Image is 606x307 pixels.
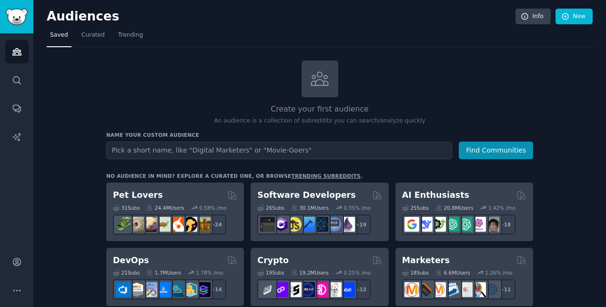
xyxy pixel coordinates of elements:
[444,217,459,232] img: chatgpt_promptDesign
[106,173,363,179] div: No audience in mind? Explore a curated one, or browse .
[431,282,446,297] img: AskMarketing
[196,217,211,232] img: dogbreed
[206,215,226,235] div: + 24
[156,282,171,297] img: DevOpsLinks
[182,282,197,297] img: aws_cdk
[113,255,149,266] h2: DevOps
[146,269,181,276] div: 1.7M Users
[169,217,184,232] img: cockatiel
[418,217,433,232] img: DeepSeek
[485,282,499,297] img: OnlineMarketing
[113,269,140,276] div: 21 Sub s
[156,217,171,232] img: turtle
[471,217,486,232] img: OpenAIDev
[116,282,131,297] img: azuredevops
[78,28,108,47] a: Curated
[402,255,450,266] h2: Marketers
[260,282,275,297] img: ethfinance
[257,255,289,266] h2: Crypto
[106,117,533,125] p: An audience is a collection of subreddits you can search/analyze quickly
[257,269,284,276] div: 19 Sub s
[113,205,140,211] div: 31 Sub s
[485,269,512,276] div: 1.26 % /mo
[291,205,329,211] div: 30.1M Users
[287,282,302,297] img: ethstaker
[435,205,473,211] div: 20.8M Users
[106,103,533,115] h2: Create your first audience
[444,282,459,297] img: Emailmarketing
[327,217,342,232] img: AskComputerScience
[402,189,469,201] h2: AI Enthusiasts
[458,282,473,297] img: googleads
[106,142,452,159] input: Pick a short name, like "Digital Marketers" or "Movie-Goers"
[327,282,342,297] img: CryptoNews
[196,269,223,276] div: 1.78 % /mo
[287,217,302,232] img: learnjavascript
[459,142,533,159] button: Find Communities
[273,282,288,297] img: 0xPolygon
[458,217,473,232] img: chatgpt_prompts_
[402,205,429,211] div: 25 Sub s
[471,282,486,297] img: MarketingResearch
[431,217,446,232] img: AItoolsCatalog
[340,217,355,232] img: elixir
[257,189,355,201] h2: Software Developers
[129,217,144,232] img: ballpython
[495,279,515,299] div: + 11
[182,217,197,232] img: PetAdvice
[351,215,371,235] div: + 19
[300,217,315,232] img: iOSProgramming
[404,217,419,232] img: GoogleGeminiAI
[199,205,226,211] div: 0.58 % /mo
[418,282,433,297] img: bigseo
[50,31,68,40] span: Saved
[106,132,533,138] h3: Name your custom audience
[142,282,157,297] img: Docker_DevOps
[291,269,329,276] div: 19.2M Users
[485,217,499,232] img: ArtificalIntelligence
[47,28,71,47] a: Saved
[300,282,315,297] img: web3
[340,282,355,297] img: defi_
[404,282,419,297] img: content_marketing
[351,279,371,299] div: + 12
[488,205,515,211] div: 1.42 % /mo
[344,205,371,211] div: 0.35 % /mo
[260,217,275,232] img: software
[142,217,157,232] img: leopardgeckos
[555,9,593,25] a: New
[116,217,131,232] img: herpetology
[81,31,105,40] span: Curated
[515,9,551,25] a: Info
[402,269,429,276] div: 18 Sub s
[344,269,371,276] div: 0.25 % /mo
[206,279,226,299] div: + 14
[129,282,144,297] img: AWS_Certified_Experts
[291,173,360,179] a: trending subreddits
[495,215,515,235] div: + 18
[146,205,184,211] div: 24.4M Users
[169,282,184,297] img: platformengineering
[47,9,515,24] h2: Audiences
[257,205,284,211] div: 26 Sub s
[435,269,470,276] div: 6.6M Users
[313,282,328,297] img: defiblockchain
[273,217,288,232] img: csharp
[313,217,328,232] img: reactnative
[113,189,163,201] h2: Pet Lovers
[196,282,211,297] img: PlatformEngineers
[118,31,143,40] span: Trending
[6,9,28,25] img: GummySearch logo
[115,28,146,47] a: Trending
